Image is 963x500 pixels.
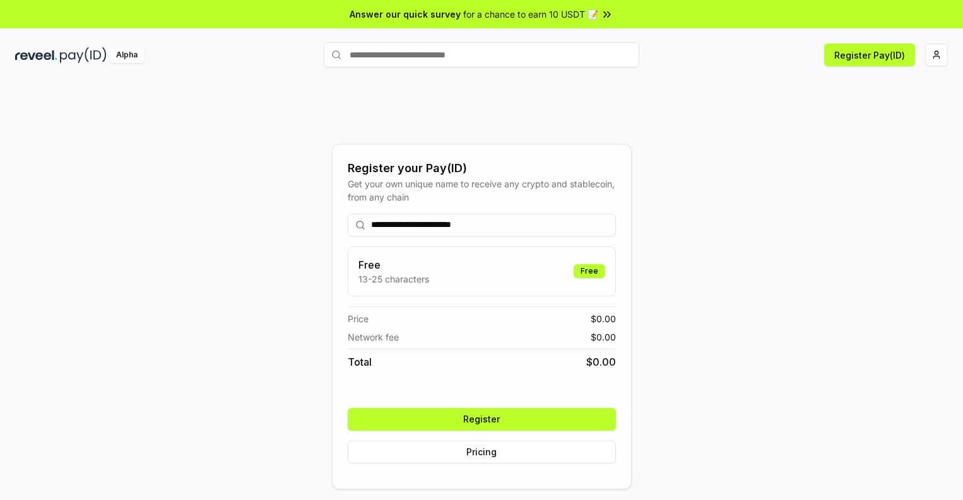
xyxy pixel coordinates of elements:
[348,441,616,463] button: Pricing
[824,44,915,66] button: Register Pay(ID)
[591,330,616,344] span: $ 0.00
[348,177,616,204] div: Get your own unique name to receive any crypto and stablecoin, from any chain
[358,272,429,286] p: 13-25 characters
[15,47,57,63] img: reveel_dark
[348,330,399,344] span: Network fee
[348,408,616,431] button: Register
[463,8,598,21] span: for a chance to earn 10 USDT 📝
[348,312,369,325] span: Price
[591,312,616,325] span: $ 0.00
[358,257,429,272] h3: Free
[109,47,145,63] div: Alpha
[586,354,616,369] span: $ 0.00
[574,264,605,278] div: Free
[60,47,107,63] img: pay_id
[350,8,461,21] span: Answer our quick survey
[348,160,616,177] div: Register your Pay(ID)
[348,354,372,369] span: Total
